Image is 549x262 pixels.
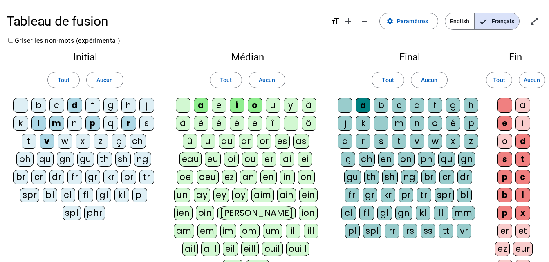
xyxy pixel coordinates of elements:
span: Aucun [524,75,540,85]
div: or [257,134,271,149]
div: ü [201,134,215,149]
div: spr [435,188,454,202]
div: kr [103,170,118,184]
div: e [497,116,512,131]
div: fl [359,206,374,220]
div: ng [134,152,151,167]
div: spl [363,224,382,238]
div: h [464,98,478,113]
div: vr [457,224,471,238]
span: Aucun [259,75,275,85]
mat-icon: settings [386,18,394,25]
div: d [67,98,82,113]
div: g [103,98,118,113]
div: t [392,134,406,149]
div: p [85,116,100,131]
div: n [410,116,424,131]
div: k [356,116,370,131]
div: as [293,134,309,149]
div: ey [213,188,229,202]
div: oeu [197,170,219,184]
div: ien [174,206,193,220]
div: o [248,98,262,113]
div: spl [63,206,81,220]
div: b [31,98,46,113]
div: é [212,116,226,131]
div: eill [241,242,259,256]
div: a [194,98,208,113]
div: s [374,134,388,149]
div: i [515,116,530,131]
div: f [85,98,100,113]
div: gu [344,170,361,184]
div: j [139,98,154,113]
div: on [298,170,315,184]
div: t [515,152,530,167]
div: gn [458,152,475,167]
div: ch [130,134,146,149]
div: ô [302,116,316,131]
mat-button-toggle-group: Language selection [445,13,520,30]
div: th [97,152,112,167]
div: n [67,116,82,131]
div: î [266,116,280,131]
div: v [40,134,54,149]
div: kr [381,188,395,202]
div: ç [341,152,355,167]
div: c [49,98,64,113]
button: Aucun [411,72,448,88]
div: oe [177,170,193,184]
span: Paramètres [397,16,428,26]
div: z [94,134,108,149]
div: f [428,98,442,113]
div: pr [399,188,413,202]
div: au [219,134,235,149]
div: s [497,152,512,167]
div: k [13,116,28,131]
div: em [197,224,217,238]
div: er [262,152,276,167]
div: r [121,116,136,131]
div: o [428,116,442,131]
div: cl [61,188,75,202]
div: bl [43,188,57,202]
div: ei [298,152,312,167]
div: gu [77,152,94,167]
div: x [76,134,90,149]
div: pl [345,224,360,238]
div: d [515,134,530,149]
div: ï [284,116,298,131]
div: tr [139,170,154,184]
div: eu [205,152,221,167]
button: Entrer en plein écran [526,13,542,29]
div: x [515,206,530,220]
div: en [378,152,394,167]
div: j [338,116,352,131]
div: m [49,116,64,131]
mat-icon: open_in_full [529,16,539,26]
mat-icon: remove [360,16,370,26]
div: cr [439,170,454,184]
div: bl [457,188,472,202]
div: rr [385,224,399,238]
div: ouill [286,242,309,256]
div: fr [345,188,359,202]
h2: Médian [170,52,325,62]
div: g [446,98,460,113]
div: fl [78,188,93,202]
div: fr [67,170,82,184]
div: ph [418,152,435,167]
div: c [515,170,530,184]
div: d [410,98,424,113]
div: z [464,134,478,149]
div: pl [132,188,147,202]
button: Tout [47,72,80,88]
div: à [302,98,316,113]
div: s [139,116,154,131]
div: im [220,224,236,238]
div: in [280,170,295,184]
div: er [497,224,512,238]
h1: Tableau de fusion [7,8,324,34]
span: Aucun [421,75,437,85]
div: ar [239,134,253,149]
